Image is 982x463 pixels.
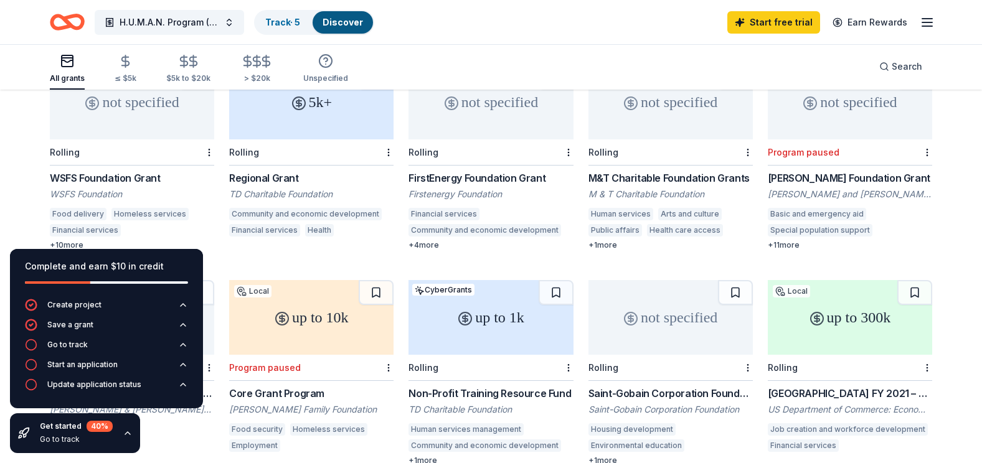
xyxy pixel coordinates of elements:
div: WSFS Foundation [50,188,214,200]
div: Financial services [408,208,479,220]
div: Save a grant [47,320,93,330]
span: Search [892,59,922,74]
div: US Department of Commerce: Economic Development Administration (EDA) [768,403,932,416]
div: Go to track [47,340,88,350]
div: Get started [40,421,113,432]
div: Food delivery [50,208,106,220]
div: Health [305,224,334,236]
div: Rolling [408,362,438,373]
button: $5k to $20k [166,49,210,90]
div: Program paused [768,147,839,157]
div: Rolling [408,147,438,157]
button: ≤ $5k [115,49,136,90]
div: Homeless services [111,208,189,220]
div: Health care access [647,224,723,236]
div: Financial services [768,439,839,452]
button: Create project [25,299,188,319]
a: Earn Rewards [825,11,915,34]
div: Financial services [229,224,300,236]
button: Save a grant [25,319,188,339]
div: Local [234,285,271,297]
div: TD Charitable Foundation [408,403,573,416]
div: [PERSON_NAME] Family Foundation [229,403,394,416]
div: not specified [588,65,753,139]
div: not specified [408,65,573,139]
div: Local [773,285,810,297]
div: Public affairs [588,224,642,236]
button: Track· 5Discover [254,10,374,35]
div: CyberGrants [412,284,474,296]
button: Go to track [25,339,188,358]
div: Environmental education [588,439,684,452]
button: Search [869,54,932,79]
div: Update application status [47,380,141,390]
div: Community and economic development [408,224,561,236]
div: Complete and earn $10 in credit [25,259,188,274]
div: Go to track [40,434,113,444]
a: Start free trial [727,11,820,34]
div: not specified [50,65,214,139]
button: Update application status [25,378,188,398]
div: ≤ $5k [115,73,136,83]
span: H.U.M.A.N. Program (Housing, Utilities, Miscellaneous Aid for Neighbors) Assistance with life-sus... [120,15,219,30]
div: Special population support [768,224,872,236]
a: not specifiedRollingM&T Charitable Foundation GrantsM & T Charitable FoundationHuman servicesArts... [588,65,753,250]
a: 5k+CyberGrantsRollingRegional GrantTD Charitable FoundationCommunity and economic developmentFina... [229,65,394,240]
div: 40 % [87,421,113,432]
div: $5k to $20k [166,73,210,83]
div: Human services management [408,423,524,436]
div: up to 1k [408,280,573,355]
div: Environment [689,439,740,452]
a: up to 300kLocalRolling[GEOGRAPHIC_DATA] FY 2021 – FY 2023 EDA Planning and Local Technical Assist... [768,280,932,456]
div: Saint-Gobain Corporation Foundation Direct Grants [588,386,753,401]
div: > $20k [240,73,273,83]
div: M & T Charitable Foundation [588,188,753,200]
a: up to 10kLocalProgram pausedCore Grant Program[PERSON_NAME] Family FoundationFood securityHomeles... [229,280,394,456]
div: Community and economic development [229,208,382,220]
a: Home [50,7,85,37]
button: > $20k [240,49,273,90]
a: not specifiedLocalRollingWSFS Foundation GrantWSFS FoundationFood deliveryHomeless servicesFinanc... [50,65,214,250]
button: All grants [50,49,85,90]
div: not specified [768,65,932,139]
div: Saint-Gobain Corporation Foundation [588,403,753,416]
div: [PERSON_NAME] and [PERSON_NAME] Foundation [768,188,932,200]
div: not specified [588,280,753,355]
div: [GEOGRAPHIC_DATA] FY 2021 – FY 2023 EDA Planning and Local Technical Assistance [768,386,932,401]
div: Arts and culture [658,208,722,220]
div: M&T Charitable Foundation Grants [588,171,753,185]
div: Firstenergy Foundation [408,188,573,200]
div: Regional Grant [229,171,394,185]
div: Housing development [588,423,676,436]
div: WSFS Foundation Grant [50,171,214,185]
a: not specifiedLocalProgram paused[PERSON_NAME] Foundation Grant[PERSON_NAME] and [PERSON_NAME] Fou... [768,65,932,250]
div: Rolling [229,147,259,157]
div: Employment [229,439,280,452]
div: Unspecified [303,73,348,83]
div: Food security [229,423,285,436]
button: Start an application [25,358,188,378]
a: not specifiedLocalRollingFirstEnergy Foundation GrantFirstenergy FoundationFinancial servicesComm... [408,65,573,250]
div: Non-Profit Training Resource Fund [408,386,573,401]
div: Community and economic development [408,439,561,452]
div: Financial services [50,224,121,236]
button: Unspecified [303,49,348,90]
div: Homeless services [290,423,367,436]
div: up to 300k [768,280,932,355]
div: FirstEnergy Foundation Grant [408,171,573,185]
div: Program paused [229,362,301,373]
button: H.U.M.A.N. Program (Housing, Utilities, Miscellaneous Aid for Neighbors) Assistance with life-sus... [95,10,244,35]
div: Human services [588,208,653,220]
div: Rolling [50,147,80,157]
div: TD Charitable Foundation [229,188,394,200]
a: Track· 5 [265,17,300,27]
a: Discover [323,17,363,27]
div: Create project [47,300,102,310]
div: Rolling [588,362,618,373]
div: + 1 more [588,240,753,250]
div: All grants [50,73,85,83]
div: Job creation and workforce development [768,423,928,436]
div: Rolling [588,147,618,157]
div: up to 10k [229,280,394,355]
div: 5k+ [229,65,394,139]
